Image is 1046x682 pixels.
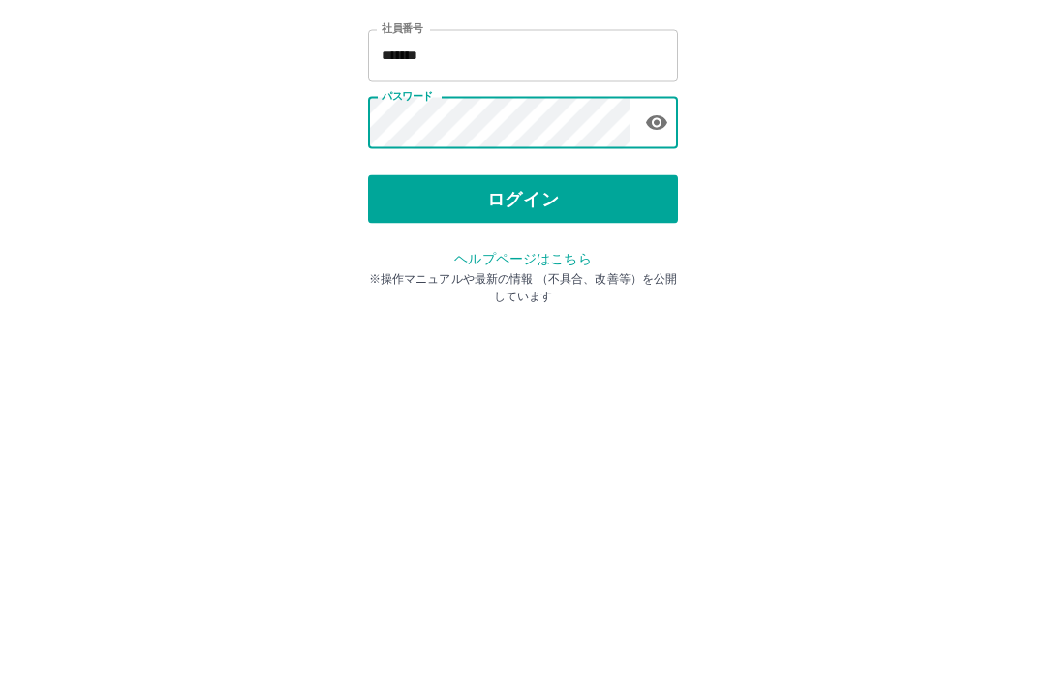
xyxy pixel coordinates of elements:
button: ログイン [368,335,678,384]
h2: ログイン [460,122,587,159]
p: ※操作マニュアルや最新の情報 （不具合、改善等）を公開しています [368,430,678,465]
label: パスワード [382,249,433,263]
a: ヘルプページはこちら [454,411,591,426]
label: 社員番号 [382,181,422,196]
